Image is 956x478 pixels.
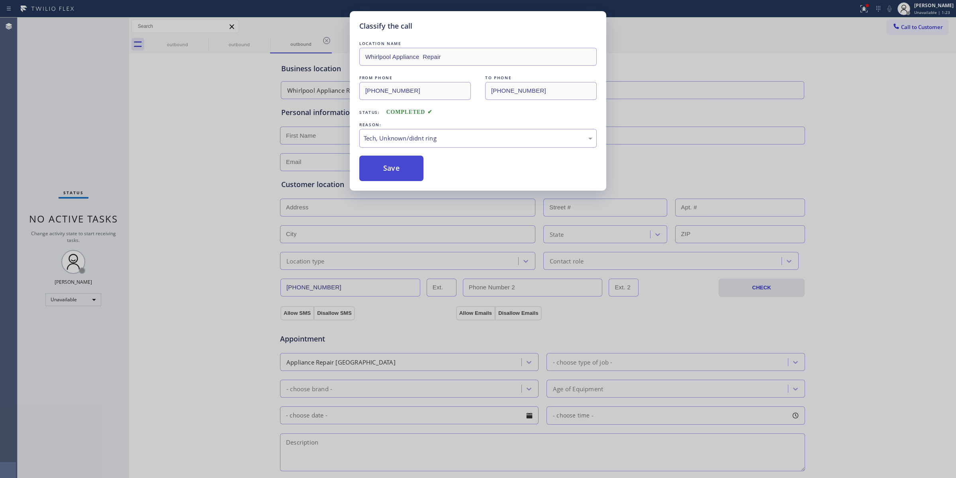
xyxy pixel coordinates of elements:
span: COMPLETED [386,109,433,115]
div: REASON: [359,121,597,129]
button: Save [359,156,423,181]
div: FROM PHONE [359,74,471,82]
h5: Classify the call [359,21,412,31]
div: Tech, Unknown/didnt ring [364,134,592,143]
span: Status: [359,109,380,115]
input: To phone [485,82,597,100]
input: From phone [359,82,471,100]
div: LOCATION NAME [359,39,597,48]
div: TO PHONE [485,74,597,82]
